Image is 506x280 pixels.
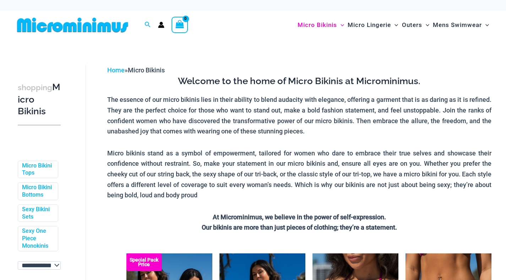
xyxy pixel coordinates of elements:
nav: Site Navigation [295,13,492,37]
span: Menu Toggle [337,16,344,34]
a: Sexy Bikini Sets [22,206,53,221]
a: Home [107,66,125,74]
a: Micro LingerieMenu ToggleMenu Toggle [346,14,400,36]
span: Mens Swimwear [433,16,482,34]
span: » [107,66,165,74]
span: Outers [402,16,422,34]
a: Micro Bikini Tops [22,162,53,177]
p: Micro bikinis stand as a symbol of empowerment, tailored for women who dare to embrace their true... [107,148,491,201]
strong: At Microminimus, we believe in the power of self-expression. [213,213,386,221]
span: Menu Toggle [422,16,429,34]
span: Micro Bikinis [128,66,165,74]
a: OutersMenu ToggleMenu Toggle [400,14,431,36]
span: shopping [18,83,52,92]
a: View Shopping Cart, empty [172,17,188,33]
span: Menu Toggle [391,16,398,34]
h3: Welcome to the home of Micro Bikinis at Microminimus. [107,75,491,87]
a: Mens SwimwearMenu ToggleMenu Toggle [431,14,491,36]
a: Sexy One Piece Monokinis [22,227,53,249]
b: Special Pack Price [126,258,162,267]
a: Micro Bikini Bottoms [22,184,53,199]
span: Menu Toggle [482,16,489,34]
select: wpc-taxonomy-pa_color-745982 [18,261,61,270]
h3: Micro Bikinis [18,81,61,117]
a: Micro BikinisMenu ToggleMenu Toggle [296,14,346,36]
a: Search icon link [145,21,151,29]
span: Micro Lingerie [348,16,391,34]
span: Micro Bikinis [298,16,337,34]
strong: Our bikinis are more than just pieces of clothing; they’re a statement. [202,224,397,231]
p: The essence of our micro bikinis lies in their ability to blend audacity with elegance, offering ... [107,94,491,137]
a: Account icon link [158,22,164,28]
img: MM SHOP LOGO FLAT [14,17,131,33]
